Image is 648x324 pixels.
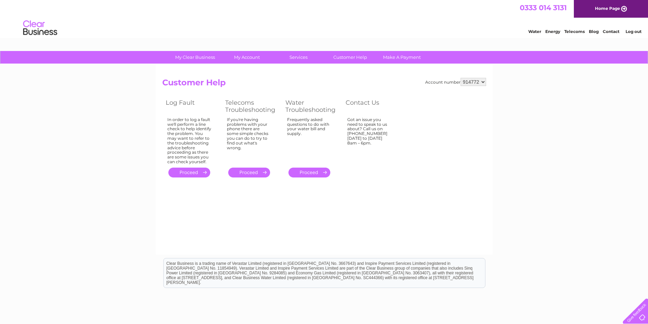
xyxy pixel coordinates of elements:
th: Water Troubleshooting [282,97,342,115]
div: Frequently asked questions to do with your water bill and supply. [287,117,332,161]
div: If you're having problems with your phone there are some simple checks you can do to try to find ... [227,117,272,161]
a: . [168,168,210,177]
a: My Account [219,51,275,64]
a: Contact [603,29,619,34]
a: Log out [626,29,642,34]
a: . [288,168,330,177]
a: My Clear Business [167,51,223,64]
a: Telecoms [564,29,585,34]
a: Make A Payment [374,51,430,64]
div: Account number [425,78,486,86]
div: Got an issue you need to speak to us about? Call us on [PHONE_NUMBER] [DATE] to [DATE] 8am – 6pm. [347,117,392,161]
a: . [228,168,270,177]
a: Customer Help [322,51,378,64]
img: logo.png [23,18,57,38]
div: In order to log a fault we'll perform a line check to help identify the problem. You may want to ... [167,117,212,164]
th: Telecoms Troubleshooting [222,97,282,115]
div: Clear Business is a trading name of Verastar Limited (registered in [GEOGRAPHIC_DATA] No. 3667643... [164,4,485,33]
a: 0333 014 3131 [520,3,567,12]
a: Services [270,51,327,64]
a: Water [528,29,541,34]
h2: Customer Help [162,78,486,91]
a: Blog [589,29,599,34]
th: Contact Us [342,97,402,115]
th: Log Fault [162,97,222,115]
a: Energy [545,29,560,34]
